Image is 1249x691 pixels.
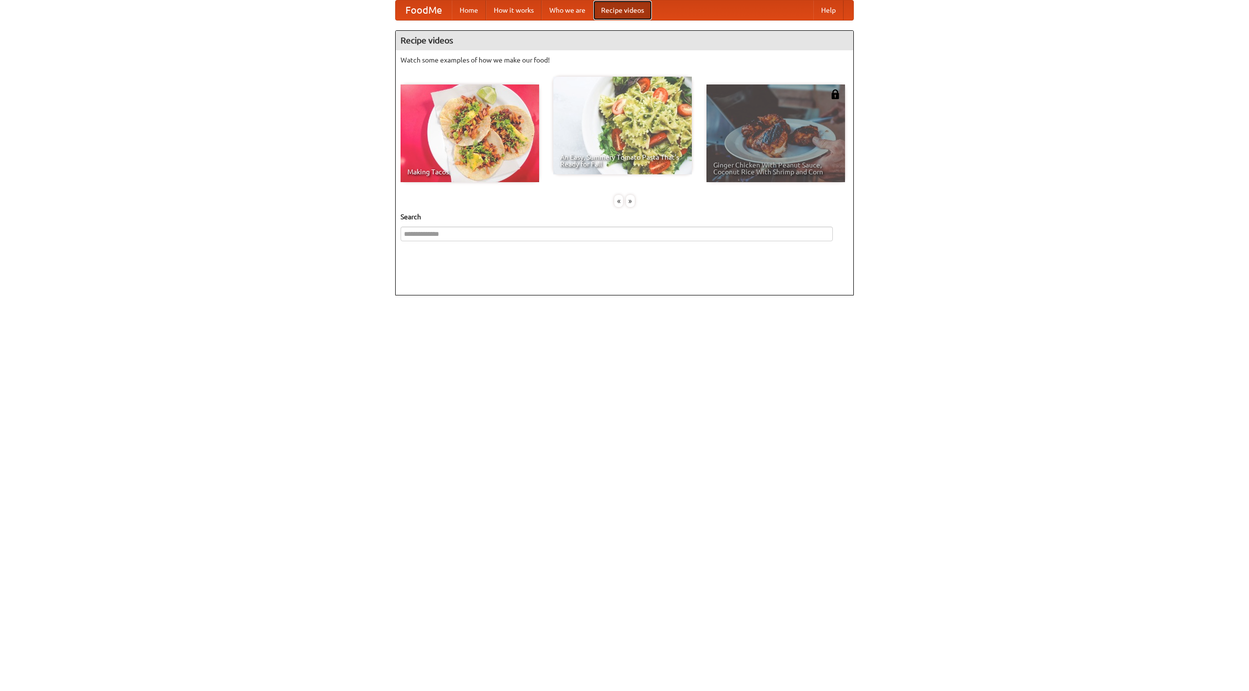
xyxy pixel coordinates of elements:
a: How it works [486,0,542,20]
h4: Recipe videos [396,31,853,50]
a: An Easy, Summery Tomato Pasta That's Ready for Fall [553,77,692,174]
img: 483408.png [830,89,840,99]
a: Home [452,0,486,20]
a: Who we are [542,0,593,20]
div: « [614,195,623,207]
span: Making Tacos [407,168,532,175]
div: » [626,195,635,207]
p: Watch some examples of how we make our food! [401,55,848,65]
h5: Search [401,212,848,222]
a: Making Tacos [401,84,539,182]
a: Recipe videos [593,0,652,20]
span: An Easy, Summery Tomato Pasta That's Ready for Fall [560,154,685,168]
a: Help [813,0,844,20]
a: FoodMe [396,0,452,20]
